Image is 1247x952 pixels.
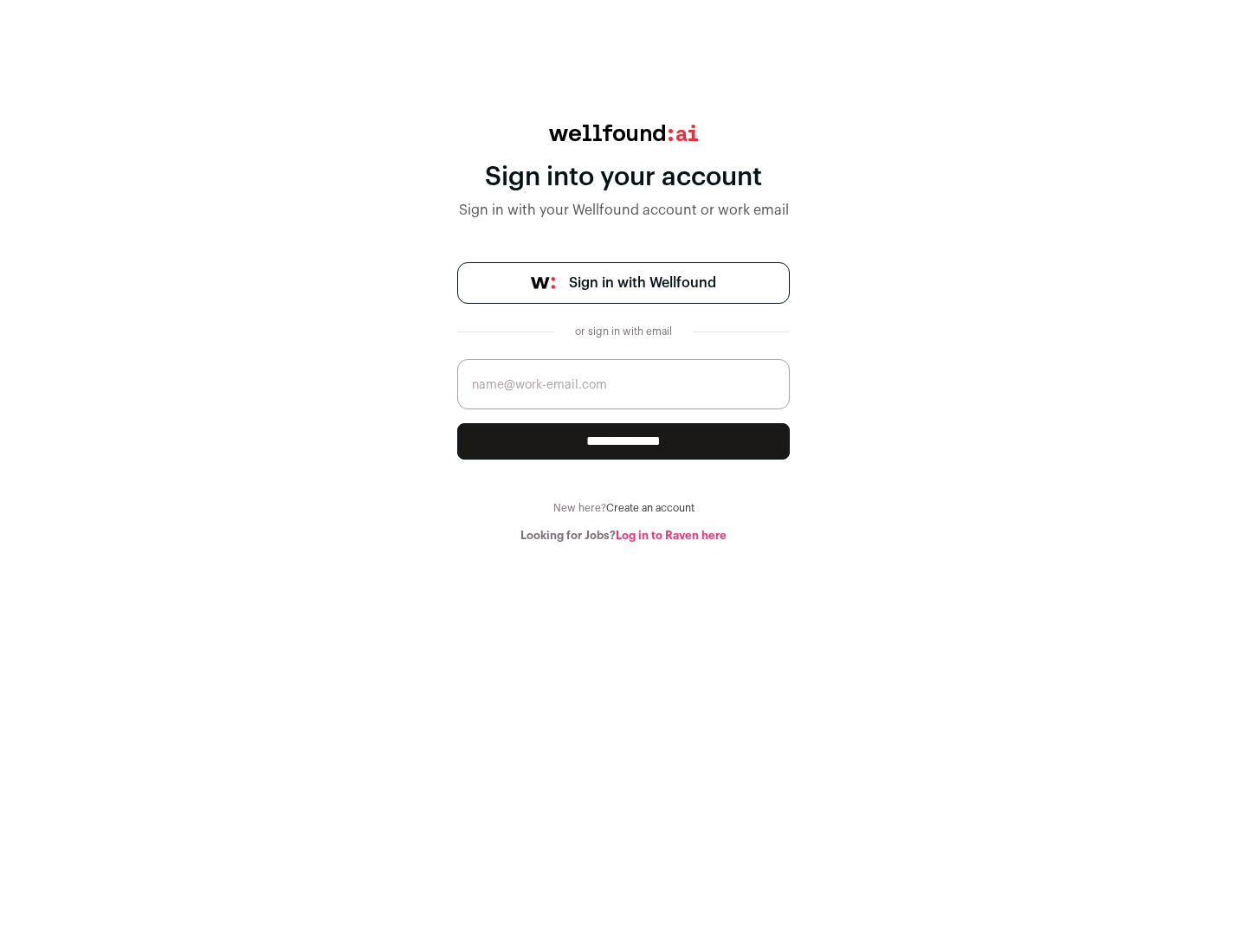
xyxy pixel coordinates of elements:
[457,359,790,409] input: name@work-email.com
[569,273,716,293] span: Sign in with Wellfound
[457,200,790,221] div: Sign in with your Wellfound account or work email
[457,501,790,515] div: New here?
[457,529,790,543] div: Looking for Jobs?
[531,277,555,289] img: wellfound-symbol-flush-black-fb3c872781a75f747ccb3a119075da62bfe97bd399995f84a933054e44a575c4.png
[549,125,698,141] img: wellfound:ai
[457,262,790,304] a: Sign in with Wellfound
[606,503,695,513] a: Create an account
[616,530,727,541] a: Log in to Raven here
[568,325,679,338] div: or sign in with email
[457,162,790,193] div: Sign into your account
